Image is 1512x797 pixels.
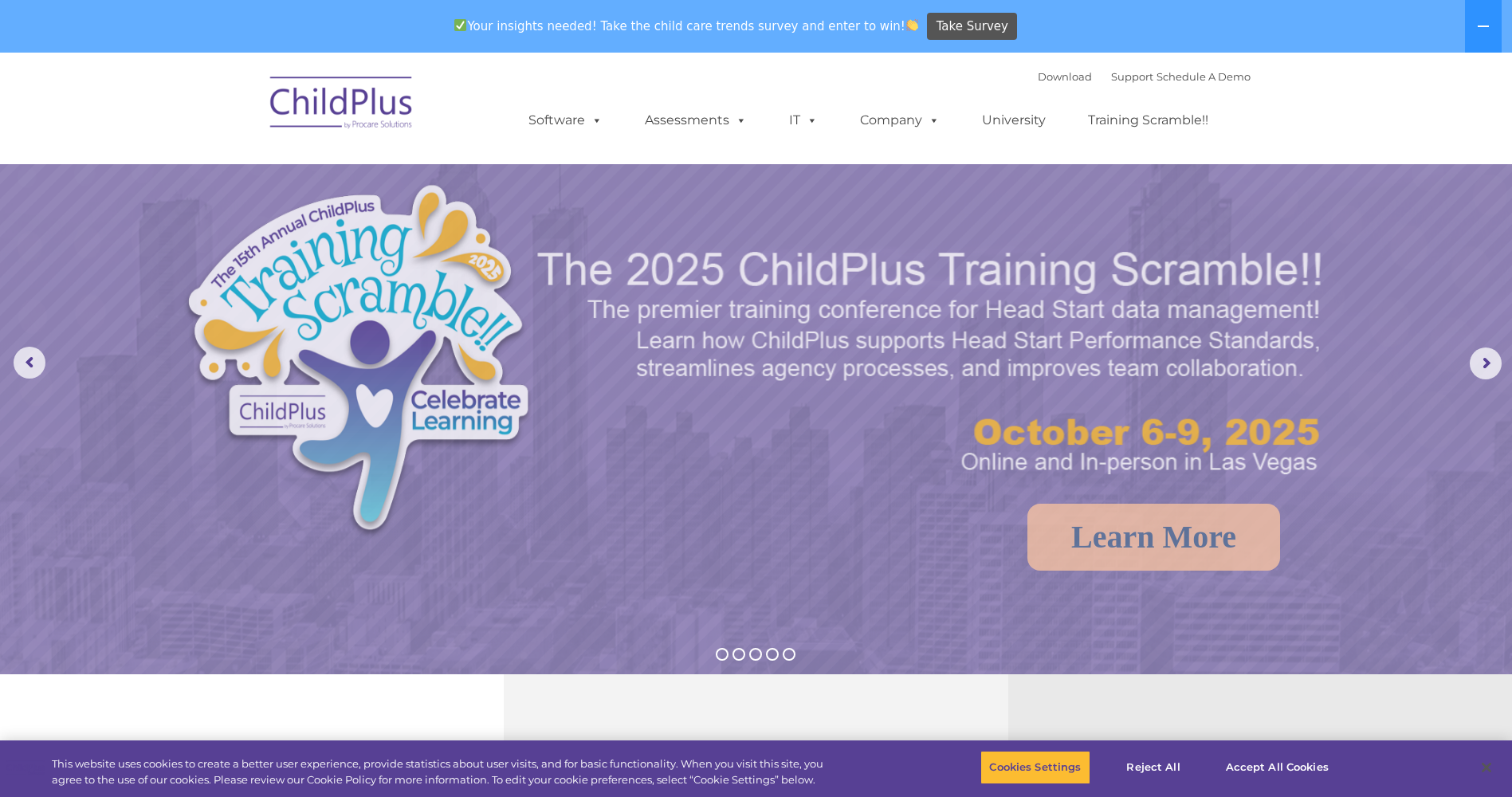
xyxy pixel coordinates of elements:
button: Close [1469,750,1504,785]
div: This website uses cookies to create a better user experience, provide statistics about user visit... [52,756,831,787]
a: Assessments [629,104,763,136]
a: Training Scramble!! [1072,104,1224,136]
a: Download [1038,70,1092,83]
font: | [1038,70,1251,83]
a: Software [513,104,619,136]
button: Reject All [1104,751,1204,784]
span: Take Survey [937,13,1008,41]
button: Accept All Cookies [1217,751,1337,784]
a: Support [1111,70,1153,83]
a: Take Survey [927,13,1017,41]
a: Company [844,104,956,136]
img: ChildPlus by Procare Solutions [262,65,422,145]
img: 👏 [906,19,918,31]
a: Learn More [1027,504,1280,571]
a: IT [773,104,834,136]
button: Cookies Settings [980,751,1090,784]
span: Your insights needed! Take the child care trends survey and enter to win! [448,10,925,41]
a: Schedule A Demo [1157,70,1251,83]
a: University [966,104,1062,136]
img: ✅ [454,19,466,31]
